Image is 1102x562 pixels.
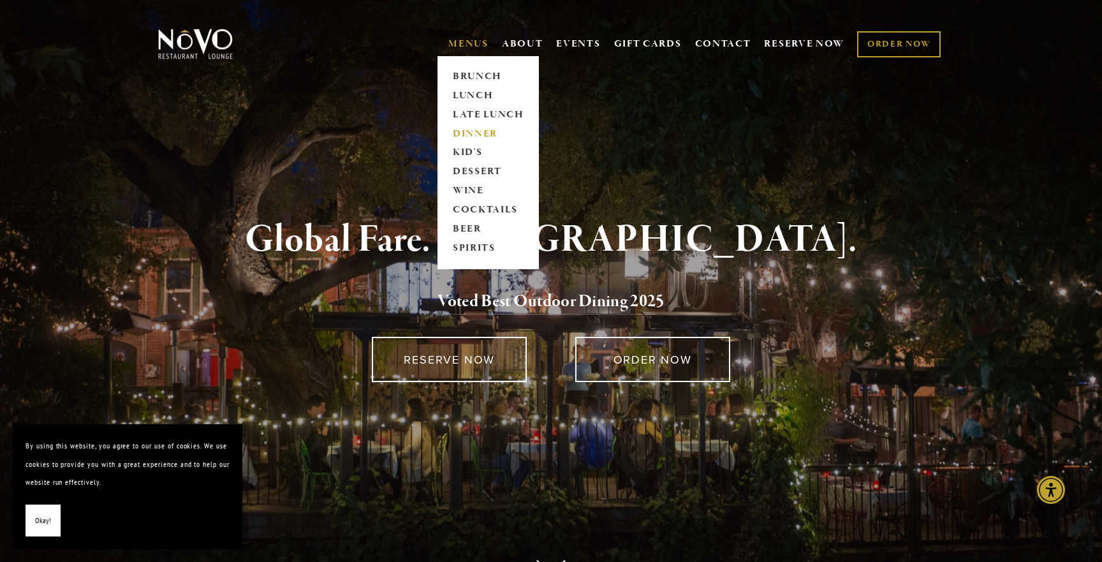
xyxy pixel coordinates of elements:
button: Okay! [26,505,61,537]
a: RESERVE NOW [764,32,844,56]
a: EVENTS [556,38,600,50]
h2: 5 [179,288,923,315]
a: BRUNCH [448,67,528,86]
a: ABOUT [502,38,543,50]
a: SPIRITS [448,239,528,258]
a: DINNER [448,124,528,144]
a: WINE [448,182,528,201]
a: DESSERT [448,163,528,182]
section: Cookie banner [13,424,242,549]
a: LATE LUNCH [448,105,528,124]
a: RESERVE NOW [372,337,527,382]
a: GIFT CARDS [614,32,682,56]
a: LUNCH [448,86,528,105]
p: By using this website, you agree to our use of cookies. We use cookies to provide you with a grea... [26,437,230,492]
a: CONTACT [695,32,751,56]
strong: Global Fare. [GEOGRAPHIC_DATA]. [245,216,856,264]
img: Novo Restaurant &amp; Lounge [156,28,235,60]
a: BEER [448,220,528,239]
a: KID'S [448,144,528,163]
a: Voted Best Outdoor Dining 202 [437,290,656,314]
a: COCKTAILS [448,201,528,220]
span: Okay! [35,512,51,530]
div: Accessibility Menu [1037,476,1065,504]
a: ORDER NOW [575,337,730,382]
a: MENUS [448,38,489,50]
a: ORDER NOW [857,31,941,57]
